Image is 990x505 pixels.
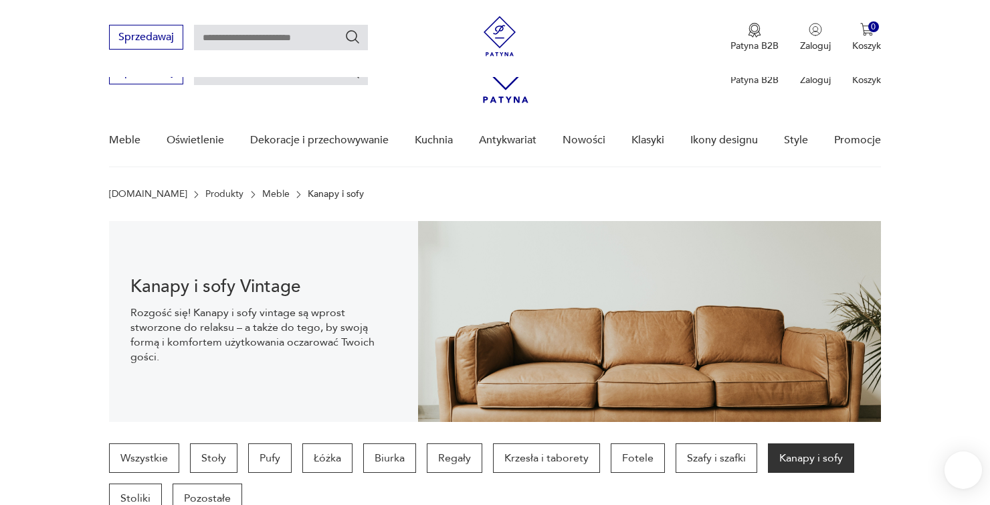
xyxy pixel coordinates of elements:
p: Patyna B2B [730,74,779,86]
a: Biurka [363,443,416,473]
a: Klasyki [631,115,664,166]
a: Nowości [563,115,605,166]
a: Sprzedawaj [109,33,183,43]
p: Koszyk [852,40,881,52]
a: Oświetlenie [167,115,224,166]
p: Kanapy i sofy [308,189,364,200]
a: Produkty [205,189,243,200]
a: Regały [427,443,482,473]
div: 0 [868,21,880,33]
a: [DOMAIN_NAME] [109,189,187,200]
a: Dekoracje i przechowywanie [250,115,389,166]
a: Sprzedawaj [109,68,183,78]
a: Stoły [190,443,237,473]
p: Patyna B2B [730,40,779,52]
a: Szafy i szafki [676,443,757,473]
a: Ikony designu [690,115,758,166]
p: Zaloguj [800,74,831,86]
h1: Kanapy i sofy Vintage [130,279,397,295]
button: Patyna B2B [730,23,779,52]
a: Meble [262,189,290,200]
img: Ikona medalu [748,23,761,38]
p: Koszyk [852,74,881,86]
button: Zaloguj [800,23,831,52]
p: Zaloguj [800,40,831,52]
a: Style [784,115,808,166]
a: Pufy [248,443,292,473]
button: 0Koszyk [852,23,881,52]
p: Rozgość się! Kanapy i sofy vintage są wprost stworzone do relaksu – a także do tego, by swoją for... [130,305,397,364]
a: Ikona medaluPatyna B2B [730,23,779,52]
button: Szukaj [344,29,361,45]
a: Wszystkie [109,443,179,473]
button: Sprzedawaj [109,25,183,50]
a: Promocje [834,115,881,166]
a: Antykwariat [479,115,536,166]
a: Łóżka [302,443,353,473]
a: Kuchnia [415,115,453,166]
img: Ikonka użytkownika [809,23,822,36]
a: Fotele [611,443,665,473]
a: Meble [109,115,140,166]
a: Kanapy i sofy [768,443,854,473]
iframe: Smartsupp widget button [945,451,982,489]
a: Krzesła i taborety [493,443,600,473]
img: 4dcd11543b3b691785adeaf032051535.jpg [418,221,882,422]
img: Patyna - sklep z meblami i dekoracjami vintage [480,16,520,56]
img: Ikona koszyka [860,23,874,36]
